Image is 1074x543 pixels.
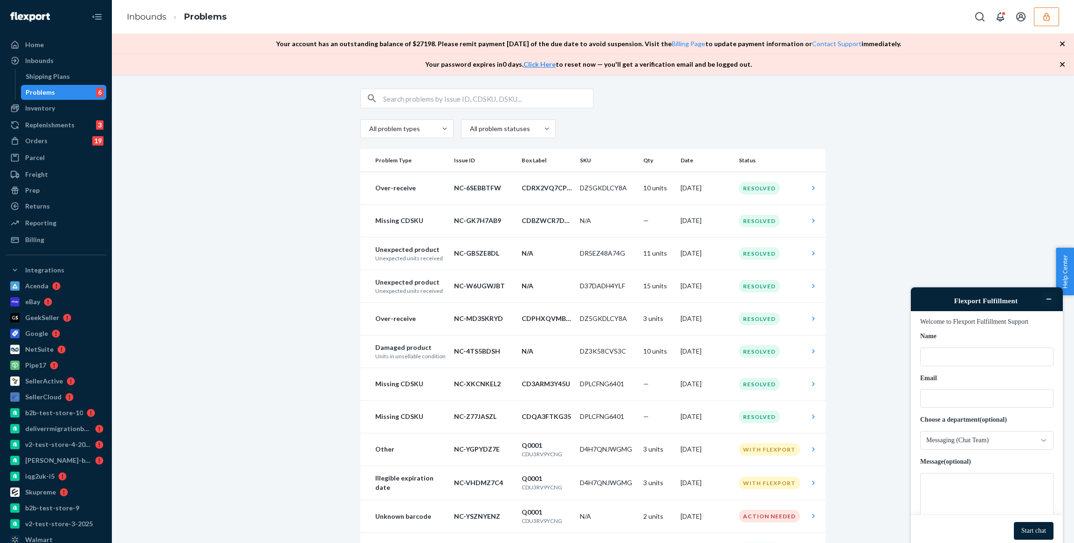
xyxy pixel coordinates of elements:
a: iqg2uk-i5 [6,469,106,484]
p: NC-GK7H7AB9 [454,216,514,225]
a: eBay [6,294,106,309]
ol: breadcrumbs [119,3,234,31]
a: Shipping Plans [21,69,107,84]
div: Inbounds [25,56,54,65]
span: — [643,380,649,388]
div: Reporting [25,218,56,228]
div: With Flexport [739,477,800,489]
div: deliverrmigrationbasictest [25,424,91,433]
td: [DATE] [677,466,735,500]
a: SellerCloud [6,390,106,404]
a: v2-test-store-4-2025 [6,437,106,452]
div: GeekSeller [25,313,59,322]
div: Replenishments [25,120,75,130]
td: 2 units [640,500,677,533]
p: CDQA3FTKG35 [522,412,572,421]
p: CD3ARM3Y45U [522,379,572,389]
img: Flexport logo [10,12,50,21]
div: Home [25,40,44,49]
a: Pipe17 [6,358,106,373]
p: Unexpected units received [375,254,447,262]
p: Over-receive [375,314,447,323]
div: Billing [25,235,44,244]
div: Parcel [25,153,45,162]
td: 11 units [640,237,677,270]
div: Resolved [739,411,780,423]
a: Contact Support [812,40,861,48]
p: Unexpected product [375,245,447,254]
div: eBay [25,297,40,306]
p: NC-4TS5BDSH [454,347,514,356]
div: Resolved [739,182,780,195]
a: Problems [184,12,227,22]
a: Reporting [6,216,106,230]
a: v2-test-store-3-2025 [6,516,106,531]
input: All problem types [368,124,369,133]
p: NC-Z77JASZL [454,412,514,421]
p: NC-MD3SKRYD [454,314,514,323]
p: NC-YSZNYENZ [454,512,514,521]
td: D37DADH4YLF [576,270,640,302]
div: Resolved [739,247,780,260]
td: [DATE] [677,237,735,270]
p: Q0001 [522,508,572,517]
div: Inventory [25,104,55,113]
p: Unexpected product [375,278,447,287]
p: CDU3RV9YCNG [522,517,572,525]
a: deliverrmigrationbasictest [6,421,106,436]
td: N/A [576,500,640,533]
td: 3 units [640,302,677,335]
td: [DATE] [677,270,735,302]
div: NetSuite [25,345,54,354]
td: 3 units [640,466,677,500]
div: [PERSON_NAME]-b2b-test-store-2 [25,456,91,465]
td: [DATE] [677,433,735,466]
td: 10 units [640,172,677,204]
div: 3 [96,120,103,130]
td: DPLCFNG6401 [576,400,640,433]
p: Units in unsellable condition [375,352,447,360]
p: CDU3RV9YCNG [522,483,572,491]
p: NC-VHDMZ7C4 [454,478,514,487]
p: CDRX2VQ7CPW [522,183,572,193]
td: [DATE] [677,204,735,237]
a: Google [6,326,106,341]
p: CDBZWCR7DC7 [522,216,572,225]
a: Skupreme [6,485,106,500]
th: Qty [640,149,677,172]
button: Open notifications [991,7,1010,26]
th: SKU [576,149,640,172]
td: [DATE] [677,302,735,335]
a: Inventory [6,101,106,116]
input: Search problems by Issue ID, CDSKU, DSKU... [383,89,593,108]
a: Inbounds [127,12,166,22]
a: Replenishments3 [6,118,106,132]
div: Pipe17 [25,361,46,370]
p: NC-GB5ZE8DL [454,249,514,258]
div: 6 [96,88,103,97]
a: Returns [6,199,106,214]
p: Unknown barcode [375,512,447,521]
button: Open account menu [1012,7,1030,26]
input: All problem statuses [469,124,470,133]
td: [DATE] [677,400,735,433]
div: v2-test-store-3-2025 [25,519,93,529]
td: 15 units [640,270,677,302]
div: Prep [25,186,40,195]
p: N/A [522,347,572,356]
span: Chat [22,7,41,15]
td: 10 units [640,335,677,368]
div: Integrations [25,265,64,275]
a: Parcel [6,150,106,165]
p: NC-XKCNKEL2 [454,379,514,389]
div: Freight [25,170,48,179]
div: Skupreme [25,487,56,497]
p: CDPHXQVMBYS [522,314,572,323]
